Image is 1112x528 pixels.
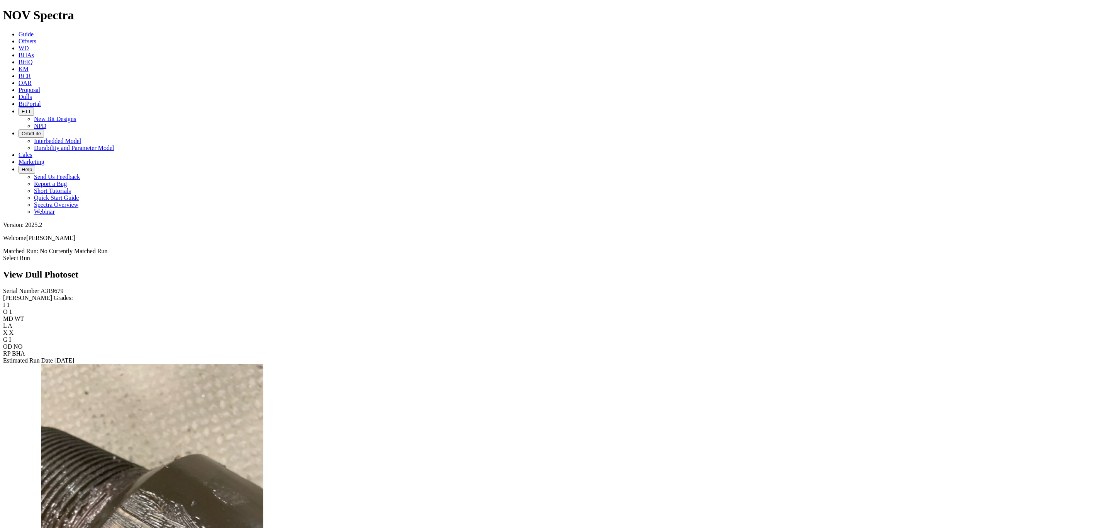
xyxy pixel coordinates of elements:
button: OrbitLite [19,129,44,138]
label: L [3,322,7,329]
span: NO [14,343,22,350]
a: Interbedded Model [34,138,81,144]
label: G [3,336,8,343]
span: WT [15,315,24,322]
p: Welcome [3,235,1109,242]
button: Help [19,165,35,174]
a: OAR [19,80,32,86]
a: Offsets [19,38,36,44]
span: A319679 [41,288,64,294]
a: BitPortal [19,100,41,107]
a: Short Tutorials [34,187,71,194]
a: BitIQ [19,59,32,65]
span: [PERSON_NAME] [26,235,75,241]
label: I [3,301,5,308]
a: Guide [19,31,34,37]
span: Help [22,167,32,172]
a: WD [19,45,29,51]
a: Select Run [3,255,30,261]
a: Proposal [19,87,40,93]
label: X [3,329,8,336]
a: Report a Bug [34,181,67,187]
a: Spectra Overview [34,201,78,208]
span: BHA [12,350,25,357]
div: Version: 2025.2 [3,221,1109,228]
a: Quick Start Guide [34,194,79,201]
label: O [3,308,8,315]
span: X [9,329,14,336]
label: MD [3,315,13,322]
span: No Currently Matched Run [40,248,108,254]
a: Durability and Parameter Model [34,145,114,151]
span: OrbitLite [22,131,41,136]
a: BHAs [19,52,34,58]
a: Webinar [34,208,55,215]
label: Serial Number [3,288,39,294]
span: I [9,336,11,343]
a: BCR [19,73,31,79]
span: FTT [22,109,31,114]
span: 1 [7,301,10,308]
a: Dulls [19,94,32,100]
label: OD [3,343,12,350]
h1: NOV Spectra [3,8,1109,22]
a: KM [19,66,29,72]
span: [DATE] [54,357,75,364]
div: [PERSON_NAME] Grades: [3,295,1109,301]
button: FTT [19,107,34,116]
span: A [8,322,12,329]
a: New Bit Designs [34,116,76,122]
label: RP [3,350,10,357]
a: Calcs [19,152,32,158]
label: Estimated Run Date [3,357,53,364]
span: Matched Run: [3,248,38,254]
span: 1 [9,308,12,315]
a: Send Us Feedback [34,174,80,180]
h2: View Dull Photoset [3,269,1109,280]
a: NPD [34,123,46,129]
a: Marketing [19,158,44,165]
